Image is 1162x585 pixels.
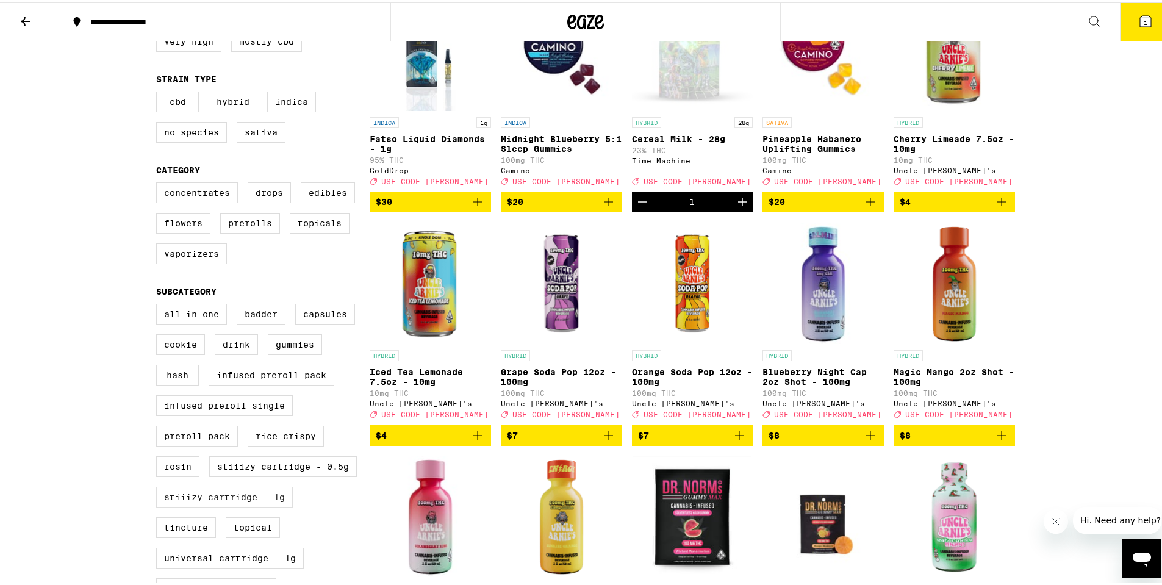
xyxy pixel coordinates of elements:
div: Uncle [PERSON_NAME]'s [894,397,1015,405]
label: Mostly CBD [231,29,302,49]
span: USE CODE [PERSON_NAME] [381,409,489,417]
span: USE CODE [PERSON_NAME] [512,175,620,183]
label: Very High [156,29,221,49]
legend: Category [156,163,200,173]
p: 100mg THC [632,387,753,395]
label: Infused Preroll Single [156,393,293,414]
span: USE CODE [PERSON_NAME] [644,175,751,183]
legend: Subcategory [156,284,217,294]
span: USE CODE [PERSON_NAME] [512,409,620,417]
span: USE CODE [PERSON_NAME] [905,175,1013,183]
button: Increment [732,189,753,210]
a: Open page for Magic Mango 2oz Shot - 100mg from Uncle Arnie's [894,220,1015,422]
p: Blueberry Night Cap 2oz Shot - 100mg [762,365,884,384]
p: 100mg THC [762,154,884,162]
p: Magic Mango 2oz Shot - 100mg [894,365,1015,384]
iframe: Close message [1044,507,1068,531]
label: STIIIZY Cartridge - 0.5g [209,454,357,475]
p: 28g [734,115,753,126]
label: Flowers [156,210,210,231]
p: 10mg THC [894,154,1015,162]
p: Cherry Limeade 7.5oz - 10mg [894,132,1015,151]
label: Badder [237,301,285,322]
label: STIIIZY Cartridge - 1g [156,484,293,505]
label: Infused Preroll Pack [209,362,334,383]
button: Add to bag [501,423,622,443]
img: Uncle Arnie's - Strawberry Kiwi 2oz Shot - 100mg [370,453,491,575]
span: $7 [507,428,518,438]
label: Concentrates [156,180,238,201]
label: Preroll Pack [156,423,238,444]
label: Tincture [156,515,216,536]
label: CBD [156,89,199,110]
span: $4 [900,195,911,204]
p: 100mg THC [501,387,622,395]
p: HYBRID [501,348,530,359]
span: USE CODE [PERSON_NAME] [381,175,489,183]
img: Dr. Norm's - Watermelon Solventless Hash Gummy [633,453,751,575]
img: Uncle Arnie's - Iced Tea Lemonade 7.5oz - 10mg [370,220,491,342]
label: Drink [215,332,258,353]
label: Gummies [268,332,322,353]
label: Sativa [237,120,285,140]
span: $20 [769,195,785,204]
img: Uncle Arnie's - Watermelon Wave 8oz - 100mg [894,453,1015,575]
p: Pineapple Habanero Uplifting Gummies [762,132,884,151]
p: HYBRID [762,348,792,359]
div: Uncle [PERSON_NAME]'s [632,397,753,405]
img: Uncle Arnie's - Magic Mango 2oz Shot - 100mg [894,220,1015,342]
div: Uncle [PERSON_NAME]'s [762,397,884,405]
label: Topicals [290,210,350,231]
p: 23% THC [632,144,753,152]
span: $30 [376,195,392,204]
label: Topical [226,515,280,536]
button: Add to bag [501,189,622,210]
button: Add to bag [370,423,491,443]
label: No Species [156,120,227,140]
div: Uncle [PERSON_NAME]'s [894,164,1015,172]
button: Add to bag [370,189,491,210]
label: Edibles [301,180,355,201]
div: 1 [689,195,695,204]
p: 100mg THC [501,154,622,162]
p: Midnight Blueberry 5:1 Sleep Gummies [501,132,622,151]
p: 10mg THC [370,387,491,395]
label: Hash [156,362,199,383]
p: Iced Tea Lemonade 7.5oz - 10mg [370,365,491,384]
label: Prerolls [220,210,280,231]
img: Uncle Arnie's - Blueberry Night Cap 2oz Shot - 100mg [762,220,884,342]
a: Open page for Blueberry Night Cap 2oz Shot - 100mg from Uncle Arnie's [762,220,884,422]
label: Universal Cartridge - 1g [156,545,304,566]
img: Dr. Norm's - Mango Madness Solventless Hash Gummy [762,453,884,575]
label: Hybrid [209,89,257,110]
label: Rice Crispy [248,423,324,444]
span: USE CODE [PERSON_NAME] [774,409,881,417]
span: $20 [507,195,523,204]
div: GoldDrop [370,164,491,172]
div: Camino [501,164,622,172]
img: Uncle Arnie's - Sunrise Orange 2oz Shot - 100mg [501,453,622,575]
legend: Strain Type [156,72,217,82]
label: Capsules [295,301,355,322]
p: 1g [476,115,491,126]
p: HYBRID [632,115,661,126]
button: Decrement [632,189,653,210]
p: 100mg THC [894,387,1015,395]
label: All-In-One [156,301,227,322]
p: HYBRID [894,115,923,126]
p: Grape Soda Pop 12oz - 100mg [501,365,622,384]
button: Add to bag [762,423,884,443]
span: $7 [638,428,649,438]
span: $4 [376,428,387,438]
iframe: Button to launch messaging window [1122,536,1161,575]
iframe: Message from company [1073,504,1161,531]
p: HYBRID [370,348,399,359]
img: Uncle Arnie's - Orange Soda Pop 12oz - 100mg [632,220,753,342]
span: USE CODE [PERSON_NAME] [644,409,751,417]
img: Uncle Arnie's - Grape Soda Pop 12oz - 100mg [501,220,622,342]
a: Open page for Grape Soda Pop 12oz - 100mg from Uncle Arnie's [501,220,622,422]
label: Drops [248,180,291,201]
p: HYBRID [894,348,923,359]
span: 1 [1144,16,1147,24]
